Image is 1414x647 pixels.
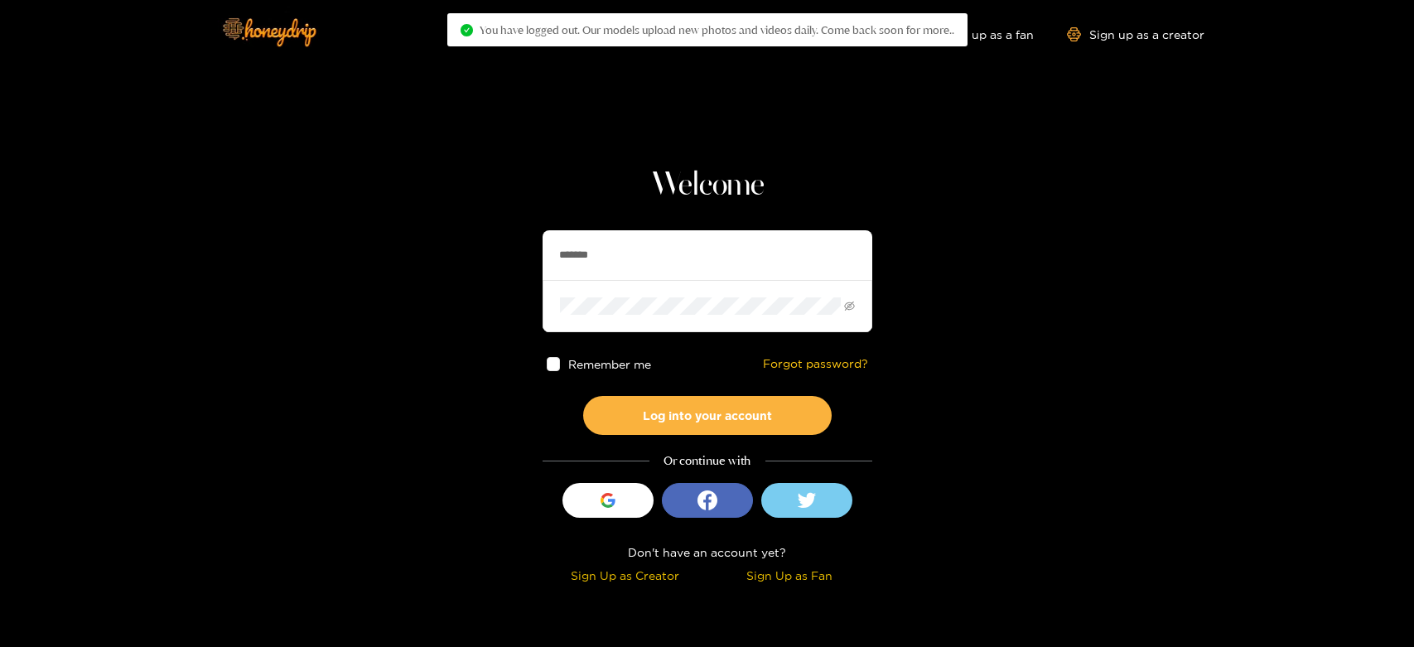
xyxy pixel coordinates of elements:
div: Don't have an account yet? [543,543,872,562]
a: Sign up as a fan [920,27,1034,41]
span: eye-invisible [844,301,855,311]
div: Sign Up as Creator [547,566,703,585]
span: Remember me [568,358,651,370]
a: Forgot password? [763,357,868,371]
div: Or continue with [543,451,872,471]
span: check-circle [461,24,473,36]
button: Log into your account [583,396,832,435]
h1: Welcome [543,166,872,205]
div: Sign Up as Fan [712,566,868,585]
span: You have logged out. Our models upload new photos and videos daily. Come back soon for more.. [480,23,954,36]
a: Sign up as a creator [1067,27,1204,41]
